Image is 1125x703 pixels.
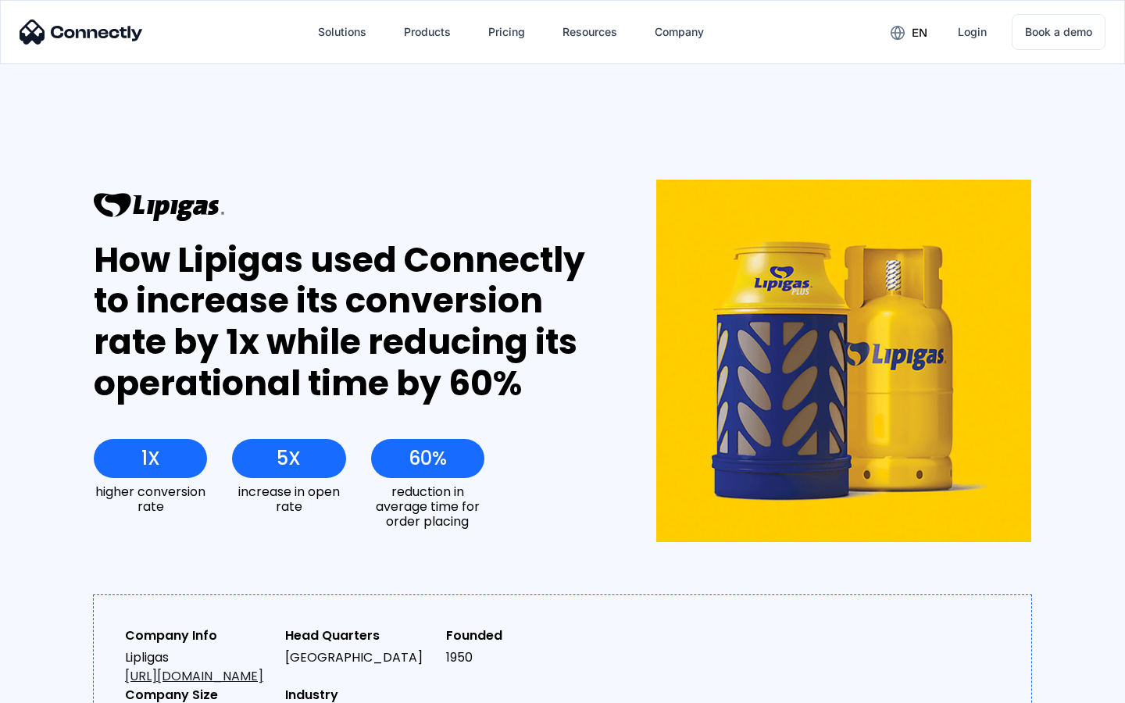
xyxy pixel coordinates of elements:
img: Connectly Logo [20,20,143,45]
div: en [912,22,927,44]
div: Resources [550,13,630,51]
aside: Language selected: English [16,676,94,698]
a: Pricing [476,13,537,51]
div: Company Info [125,626,273,645]
div: reduction in average time for order placing [371,484,484,530]
div: Company [655,21,704,43]
div: [GEOGRAPHIC_DATA] [285,648,433,667]
div: 1950 [446,648,594,667]
div: en [878,20,939,44]
div: Products [404,21,451,43]
div: Solutions [305,13,379,51]
a: Login [945,13,999,51]
div: 60% [409,448,447,469]
div: higher conversion rate [94,484,207,514]
a: Book a demo [1012,14,1105,50]
ul: Language list [31,676,94,698]
div: Head Quarters [285,626,433,645]
div: Lipligas [125,648,273,686]
div: 1X [141,448,160,469]
div: Resources [562,21,617,43]
div: Company [642,13,716,51]
div: Solutions [318,21,366,43]
a: [URL][DOMAIN_NAME] [125,667,263,685]
div: 5X [277,448,301,469]
div: Pricing [488,21,525,43]
div: Founded [446,626,594,645]
div: Login [958,21,987,43]
div: Products [391,13,463,51]
div: increase in open rate [232,484,345,514]
div: How Lipigas used Connectly to increase its conversion rate by 1x while reducing its operational t... [94,240,599,405]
